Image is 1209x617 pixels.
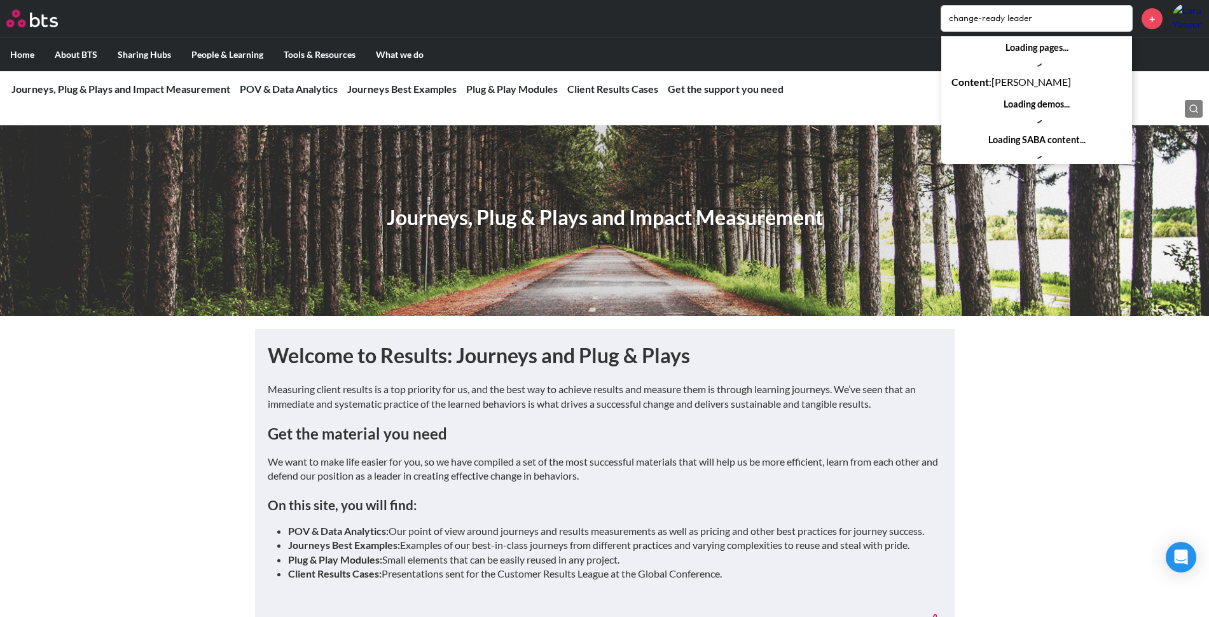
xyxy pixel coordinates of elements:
h2: Get the material you need [268,423,942,445]
a: Client Results Cases [567,83,658,95]
p: We want to make life easier for you, so we have compiled a set of the most successful materials t... [268,455,942,483]
li: Examples of our best-in-class journeys from different practices and varying complexities to reuse... [288,538,932,552]
a: Get the support you need [668,83,784,95]
a: Plug & Play Modules [466,83,558,95]
a: Content:[PERSON_NAME] [941,72,1132,92]
strong: Content [951,76,989,88]
a: Journeys, Plug & Plays and Impact Measurement [11,83,230,95]
strong: Plug & Play Modules: [288,553,382,565]
h4: On this site, you will find: [268,496,942,514]
label: People & Learning [181,38,273,71]
strong: Loading SABA content... [988,134,1086,146]
img: Lara Yaseen [1172,3,1203,34]
label: What we do [366,38,434,71]
h1: Welcome to Results: Journeys and Plug & Plays [268,342,942,370]
a: Journeys Best Examples [347,83,457,95]
strong: Client Results Cases: [288,567,382,579]
a: Go home [6,10,81,27]
strong: Journeys Best Examples: [288,539,400,551]
div: Open Intercom Messenger [1166,542,1196,572]
p: Measuring client results is a top priority for us, and the best way to achieve results and measur... [268,382,942,411]
strong: Loading pages... [1005,41,1068,54]
label: Tools & Resources [273,38,366,71]
a: POV & Data Analytics [240,83,338,95]
li: Our point of view around journeys and results measurements as well as pricing and other best prac... [288,524,932,538]
li: Small elements that can be easily reused in any project. [288,553,932,567]
img: BTS Logo [6,10,58,27]
h1: Journeys, Plug & Plays and Impact Measurement [387,204,823,232]
strong: POV & Data Analytics: [288,525,389,537]
li: Presentations sent for the Customer Results League at the Global Conference. [288,567,932,581]
strong: Loading demos... [1004,98,1070,111]
label: About BTS [45,38,107,71]
a: + [1142,8,1163,29]
a: Profile [1172,3,1203,34]
label: Sharing Hubs [107,38,181,71]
